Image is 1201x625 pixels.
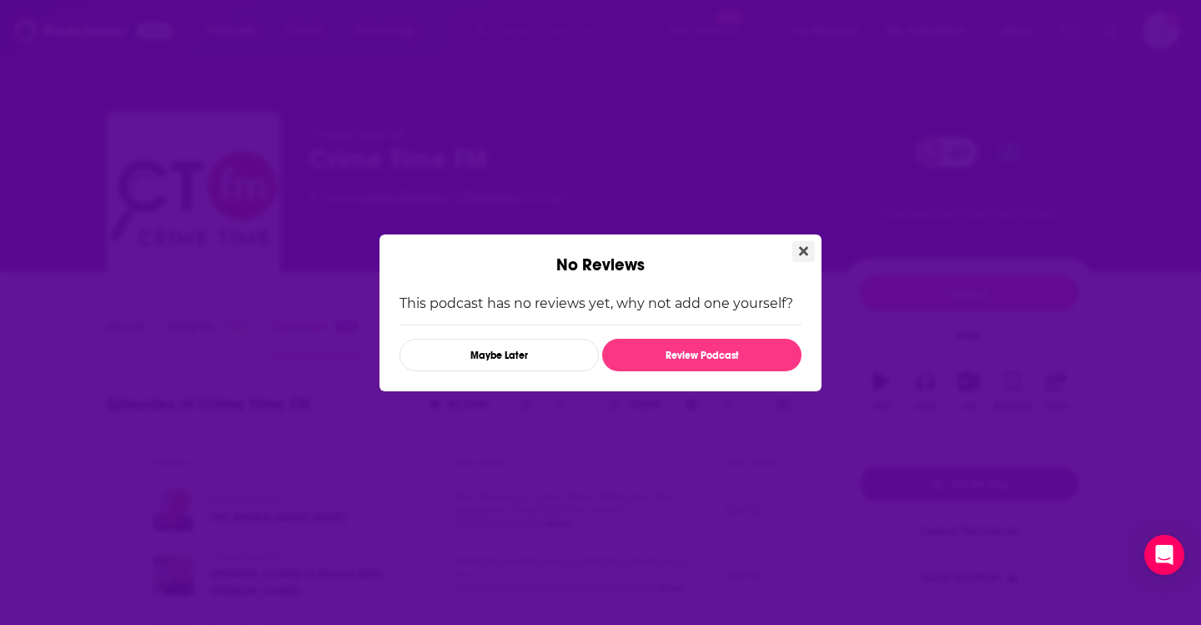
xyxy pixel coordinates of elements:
[399,295,802,311] p: This podcast has no reviews yet, why not add one yourself?
[399,339,599,371] button: Maybe Later
[379,234,822,275] div: No Reviews
[602,339,802,371] button: Review Podcast
[1144,535,1184,575] div: Open Intercom Messenger
[792,241,815,262] button: Close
